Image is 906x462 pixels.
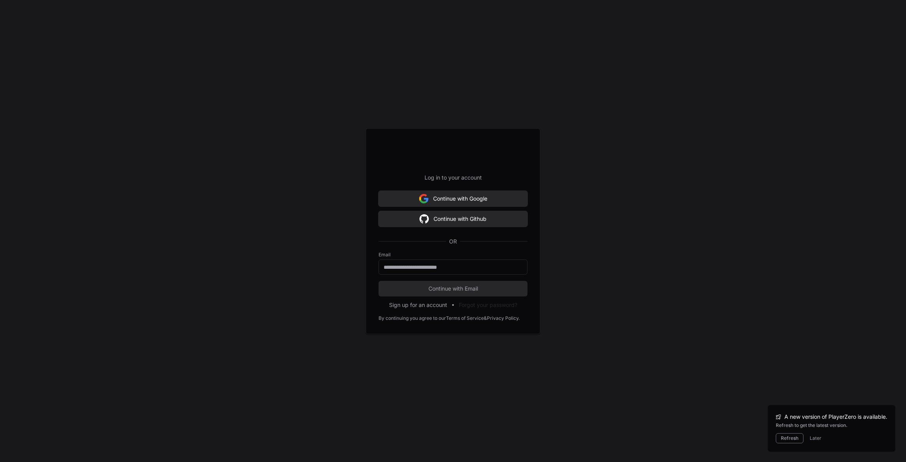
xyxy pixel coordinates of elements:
button: Continue with Github [379,211,527,227]
p: Log in to your account [379,174,527,182]
div: Refresh to get the latest version. [776,422,887,428]
button: Continue with Google [379,191,527,206]
span: OR [446,238,460,245]
a: Privacy Policy. [487,315,520,321]
div: By continuing you agree to our [379,315,446,321]
a: Terms of Service [446,315,484,321]
label: Email [379,252,527,258]
img: Sign in with google [419,191,428,206]
button: Refresh [776,433,803,443]
span: A new version of PlayerZero is available. [784,413,887,421]
img: Sign in with google [419,211,429,227]
button: Forgot your password? [459,301,517,309]
div: & [484,315,487,321]
button: Later [810,435,821,441]
button: Sign up for an account [389,301,447,309]
button: Continue with Email [379,281,527,296]
span: Continue with Email [379,285,527,293]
